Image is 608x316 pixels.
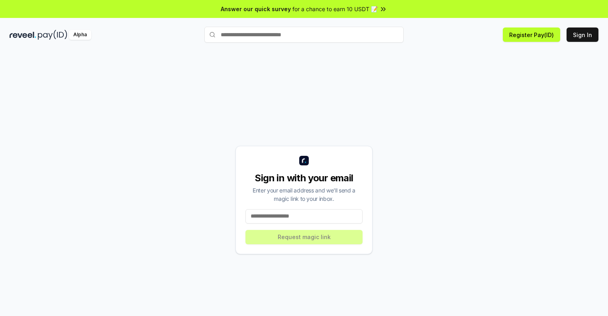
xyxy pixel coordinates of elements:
span: for a chance to earn 10 USDT 📝 [292,5,378,13]
span: Answer our quick survey [221,5,291,13]
img: logo_small [299,156,309,165]
button: Register Pay(ID) [503,27,560,42]
button: Sign In [567,27,598,42]
div: Alpha [69,30,91,40]
div: Sign in with your email [245,172,363,184]
div: Enter your email address and we’ll send a magic link to your inbox. [245,186,363,203]
img: reveel_dark [10,30,36,40]
img: pay_id [38,30,67,40]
